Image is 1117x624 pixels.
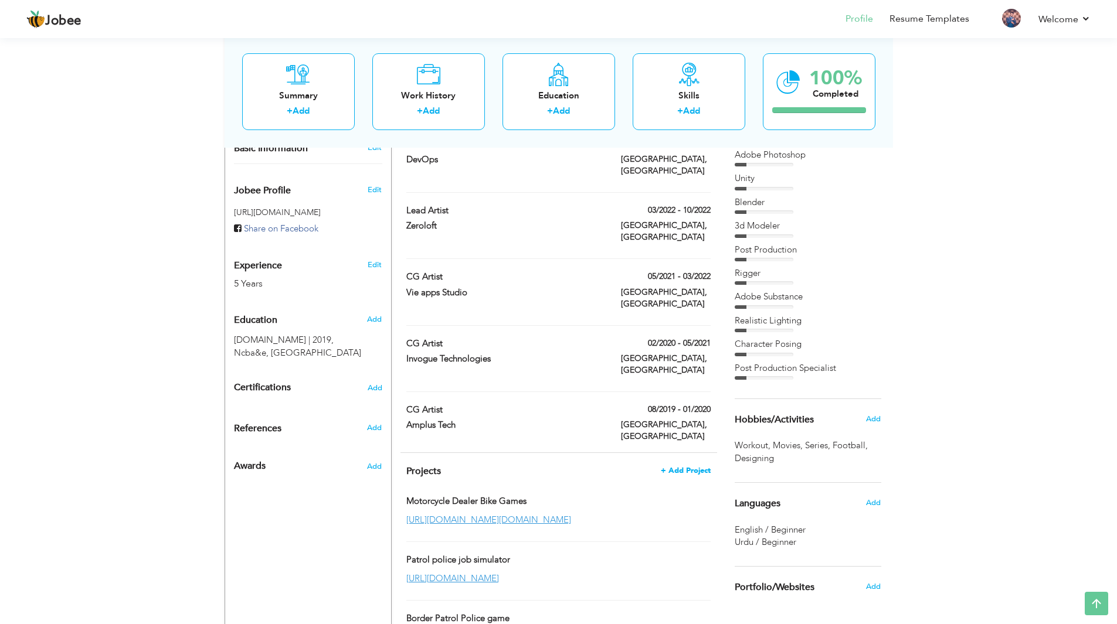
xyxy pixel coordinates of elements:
[735,291,881,303] div: Adobe Substance
[800,439,803,451] span: ,
[234,277,355,291] div: 5 Years
[406,419,603,431] label: Amplus Tech
[225,173,391,202] div: Enhance your career by creating a custom URL for your Jobee public profile.
[621,154,711,177] label: [GEOGRAPHIC_DATA], [GEOGRAPHIC_DATA]
[621,220,711,243] label: [GEOGRAPHIC_DATA], [GEOGRAPHIC_DATA]
[809,87,862,100] div: Completed
[234,381,291,394] span: Certifications
[367,422,382,433] span: Add
[735,267,881,279] div: Rigger
[406,404,603,416] label: CG Artist
[726,567,890,608] div: Share your links of online work
[805,439,833,452] span: Series
[234,461,266,472] span: Awards
[406,204,603,217] label: Lead Artist
[866,497,881,508] span: Add
[866,414,881,424] span: Add
[368,185,382,195] span: Edit
[553,105,570,117] a: Add
[735,244,881,256] div: Post Production
[661,466,711,475] span: + Add Project
[846,12,873,26] a: Profile
[406,353,603,365] label: Invogue Technologies
[1038,12,1091,26] a: Welcome
[512,89,606,101] div: Education
[866,581,881,592] span: Add
[621,287,711,310] label: [GEOGRAPHIC_DATA], [GEOGRAPHIC_DATA]
[406,465,710,477] h4: This helps to highlight the project, tools and skills you have worked on.
[547,105,553,117] label: +
[642,89,736,101] div: Skills
[828,439,830,451] span: ,
[367,314,382,325] span: Add
[735,452,776,465] span: Designing
[234,424,281,434] span: References
[367,461,382,472] span: Add
[833,439,870,452] span: Football
[234,208,382,217] h5: [URL][DOMAIN_NAME]
[225,422,391,441] div: Add the reference.
[889,12,969,26] a: Resume Templates
[234,347,361,359] span: Ncba&e, [GEOGRAPHIC_DATA]
[406,220,603,232] label: Zeroloft
[406,271,603,283] label: CG Artist
[735,536,796,548] span: Urdu / Beginner
[1002,9,1021,28] img: Profile Img
[735,172,881,185] div: Unity
[406,154,603,166] label: DevOps
[293,105,310,117] a: Add
[735,439,773,452] span: Workout
[234,334,334,346] span: B.com, Ncba&e, 2019
[234,308,382,359] div: Add your educational degree.
[406,337,603,350] label: CG Artist
[368,260,382,270] a: Edit
[406,495,603,507] label: Motorcycle Dealer Bike Games
[735,499,780,509] span: Languages
[735,582,814,593] span: Portfolio/Websites
[406,465,441,478] span: Projects
[735,315,881,327] div: Realistic Lighting
[621,419,711,442] label: [GEOGRAPHIC_DATA], [GEOGRAPHIC_DATA]
[735,196,881,209] div: Blender
[287,105,293,117] label: +
[735,362,881,374] div: Post Production Specialist
[368,142,382,153] a: Edit
[773,439,805,452] span: Movies
[648,204,711,216] label: 03/2022 - 10/2022
[677,105,683,117] label: +
[252,89,345,101] div: Summary
[26,10,82,29] a: Jobee
[244,223,318,234] span: Share on Facebook
[648,404,711,415] label: 08/2019 - 01/2020
[26,10,45,29] img: jobee.io
[406,287,603,299] label: Vie apps Studio
[406,554,603,566] label: Patrol police job simulator
[225,334,391,359] div: B.com, 2019
[648,337,711,349] label: 02/2020 - 05/2021
[683,105,700,117] a: Add
[735,338,881,350] div: Character Posing
[234,261,282,271] span: Experience
[234,144,308,154] span: Basic Information
[735,149,881,161] div: Adobe Photoshop
[45,15,82,28] span: Jobee
[735,524,806,536] span: English / Beginner
[865,439,868,451] span: ,
[406,514,571,526] a: [URL][DOMAIN_NAME][DOMAIN_NAME]
[234,186,291,196] span: Jobee Profile
[423,105,440,117] a: Add
[621,353,711,376] label: [GEOGRAPHIC_DATA], [GEOGRAPHIC_DATA]
[735,482,881,548] div: Show your familiar languages.
[735,220,881,232] div: 3d Modeler
[417,105,423,117] label: +
[368,384,382,392] span: Add the certifications you’ve earned.
[406,572,499,584] a: [URL][DOMAIN_NAME]
[726,399,890,440] div: Share some of your professional and personal interests.
[234,315,277,326] span: Education
[382,89,476,101] div: Work History
[735,415,814,425] span: Hobbies/Activities
[225,449,391,478] div: Add the awards you’ve earned.
[809,68,862,87] div: 100%
[768,439,770,451] span: ,
[648,271,711,282] label: 05/2021 - 03/2022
